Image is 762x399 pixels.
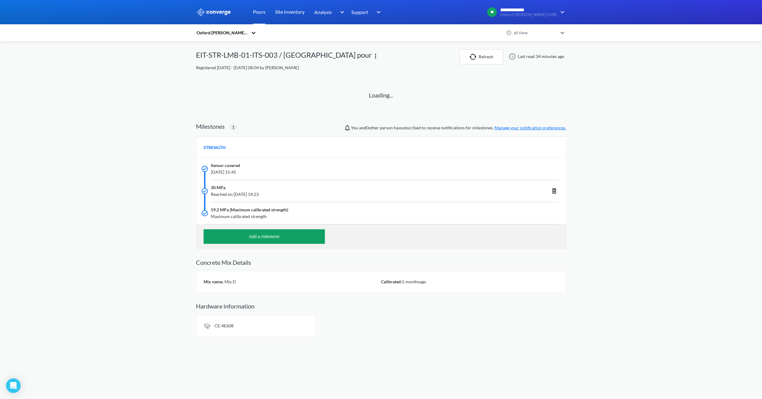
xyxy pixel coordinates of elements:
[460,49,503,64] button: Refresh
[506,30,512,36] img: icon-clock.svg
[512,29,558,36] div: all time
[196,123,225,130] h2: Milestones
[204,229,325,244] button: Add a milestone
[211,213,486,220] span: Maximum calibrated strength
[369,90,393,100] p: Loading...
[556,9,566,16] img: downArrow.svg
[6,378,21,393] div: Open Intercom Messenger
[372,53,379,60] img: more.svg
[494,125,566,130] a: Manage your notification preferences.
[214,323,234,328] span: CE-4E608
[232,124,234,131] span: 1
[204,322,211,329] img: signal-icon.svg
[470,54,479,60] img: icon-refresh.svg
[204,279,224,284] span: Mix name:
[402,279,426,284] span: 5 months ago
[500,12,556,17] span: Oxford [PERSON_NAME] LMB
[314,8,332,16] span: Analysis
[196,8,231,16] img: logo_ewhite.svg
[196,29,248,36] div: Oxford [PERSON_NAME] LMB
[196,65,299,70] span: Registered [DATE] - [DATE] 08:04 by [PERSON_NAME]
[211,191,486,198] span: Reached on [DATE] 14:23
[211,184,225,191] span: 30 MPa
[224,279,236,284] span: Mix D
[366,125,379,130] span: 0 other
[506,53,566,60] div: Last read 34 minutes ago
[204,144,226,151] span: STRENGTH
[373,9,382,16] img: downArrow.svg
[351,124,566,131] span: You and person has subscribed to receive notifications for milestones.
[351,8,368,16] span: Support
[196,259,566,266] h2: Concrete Mix Details
[196,302,566,310] h2: Hardware information
[211,162,240,169] span: Sensor covered
[344,124,351,131] img: notifications-icon.svg
[211,169,486,176] span: [DATE] 15:45
[381,279,402,284] span: Calibrated:
[196,49,372,64] div: EIT-STR-LMB-01-ITS-003 / [GEOGRAPHIC_DATA] pour
[211,206,288,213] span: 59.2 MPa (Maximum calibrated strength)
[336,9,346,16] img: downArrow.svg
